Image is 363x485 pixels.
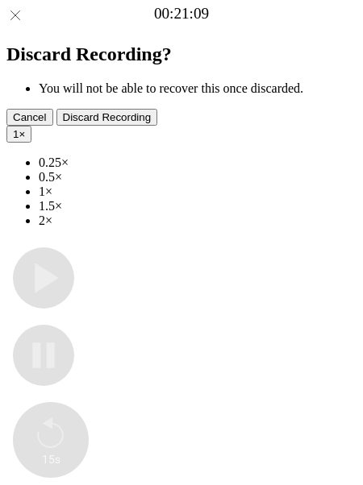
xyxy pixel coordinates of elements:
li: 1.5× [39,199,357,213]
li: You will not be able to recover this once discarded. [39,81,357,96]
li: 0.25× [39,155,357,170]
button: 1× [6,126,31,143]
h2: Discard Recording? [6,44,357,65]
button: Cancel [6,109,53,126]
li: 2× [39,213,357,228]
span: 1 [13,128,19,140]
li: 1× [39,184,357,199]
button: Discard Recording [56,109,158,126]
a: 00:21:09 [154,5,209,23]
li: 0.5× [39,170,357,184]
